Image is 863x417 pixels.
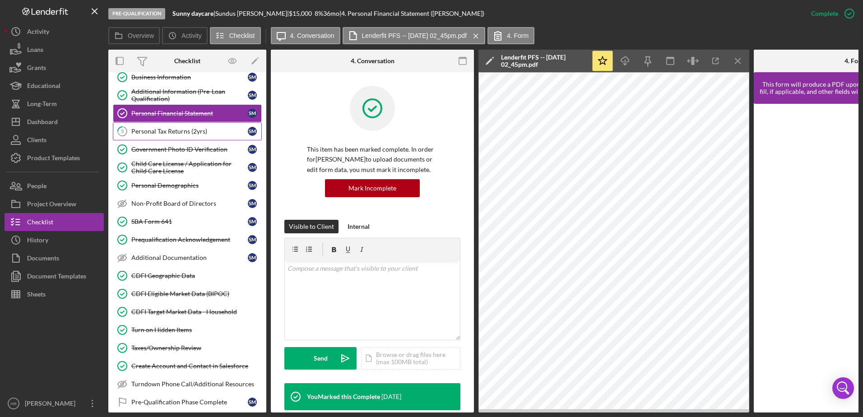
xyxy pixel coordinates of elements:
button: Sheets [5,285,104,303]
div: Pre-Qualification Phase Complete [131,398,248,406]
div: Checklist [174,57,200,65]
div: CDFI Target Market Data - Household [131,308,261,315]
div: S M [248,163,257,172]
text: HR [10,401,17,406]
a: CDFI Eligible Market Data (BIPOC) [113,285,262,303]
div: S M [248,398,257,407]
a: Taxes/Ownership Review [113,339,262,357]
div: Internal [348,220,370,233]
div: Additional Documentation [131,254,248,261]
div: Complete [811,5,838,23]
div: S M [248,217,257,226]
button: Internal [343,220,374,233]
div: CDFI Eligible Market Data (BIPOC) [131,290,261,297]
div: S M [248,145,257,154]
button: Checklist [210,27,261,44]
span: $15,000 [289,9,312,17]
tspan: 5 [121,128,124,134]
div: Sundus [PERSON_NAME] | [215,10,289,17]
div: Additional Information (Pre-Loan Qualification) [131,88,248,102]
button: 4. Form [487,27,534,44]
div: S M [248,73,257,82]
label: Overview [128,32,154,39]
div: Personal Financial Statement [131,110,248,117]
div: [PERSON_NAME] [23,394,81,415]
button: HR[PERSON_NAME] [5,394,104,412]
div: Mark Incomplete [348,179,396,197]
a: 5Personal Tax Returns (2yrs)SM [113,122,262,140]
div: Turndown Phone Call/Additional Resources [131,380,261,388]
a: Additional DocumentationSM [113,249,262,267]
div: S M [248,253,257,262]
div: 8 % [315,10,323,17]
a: Pre-Qualification Phase CompleteSM [113,393,262,411]
div: Sheets [27,285,46,306]
div: S M [248,235,257,244]
label: Lenderfit PFS -- [DATE] 02_45pm.pdf [362,32,467,39]
div: | 4. Personal Financial Statement ([PERSON_NAME]) [339,10,484,17]
button: Mark Incomplete [325,179,420,197]
div: Taxes/Ownership Review [131,344,261,352]
div: Government Photo ID Verification [131,146,248,153]
label: 4. Form [507,32,529,39]
div: Turn on Hidden Items [131,326,261,334]
div: Non-Profit Board of Directors [131,200,248,207]
a: Government Photo ID VerificationSM [113,140,262,158]
label: Activity [181,32,201,39]
button: Overview [108,27,160,44]
a: Additional Information (Pre-Loan Qualification)SM [113,86,262,104]
div: Personal Tax Returns (2yrs) [131,128,248,135]
a: Turn on Hidden Items [113,321,262,339]
div: Prequalification Acknowledgement [131,236,248,243]
div: S M [248,127,257,136]
a: Child Care License / Application for Child Care LicenseSM [113,158,262,176]
a: CDFI Geographic Data [113,267,262,285]
a: Prequalification AcknowledgementSM [113,231,262,249]
a: Turndown Phone Call/Additional Resources [113,375,262,393]
div: Send [314,347,328,370]
a: Non-Profit Board of DirectorsSM [113,195,262,213]
div: Pre-Qualification [108,8,165,19]
a: CDFI Target Market Data - Household [113,303,262,321]
div: SBA Form 641 [131,218,248,225]
label: 4. Conversation [290,32,334,39]
div: 36 mo [323,10,339,17]
div: Personal Demographics [131,182,248,189]
div: S M [248,91,257,100]
label: Checklist [229,32,255,39]
button: Complete [802,5,858,23]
